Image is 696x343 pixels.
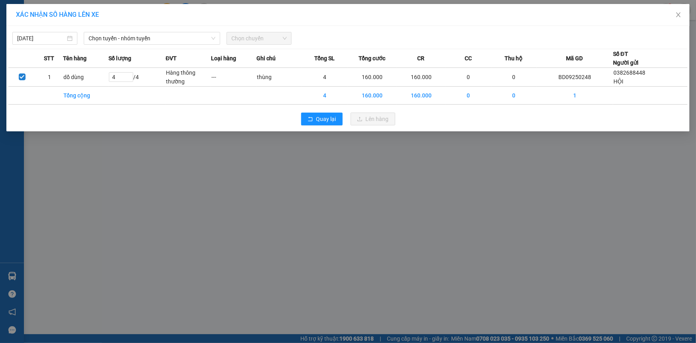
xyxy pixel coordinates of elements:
div: Số ĐT Người gửi [613,50,639,67]
td: 4 [302,68,347,87]
button: rollbackQuay lại [301,113,343,125]
td: 4 [302,87,347,105]
td: 160.000 [396,87,446,105]
img: logo [8,18,18,38]
td: 0 [491,68,537,87]
td: BD09250248 [536,68,613,87]
span: Tên hàng [63,54,87,63]
span: Chọn tuyến - nhóm tuyến [89,32,215,44]
span: HỘI [613,78,623,85]
span: Mã GD [566,54,583,63]
span: XÁC NHẬN SỐ HÀNG LÊN XE [16,11,99,18]
input: 15/09/2025 [17,34,65,43]
td: Hàng thông thường [166,68,211,87]
strong: CÔNG TY TNHH [GEOGRAPHIC_DATA] 214 QL13 - P.26 - Q.BÌNH THẠNH - TP HCM 1900888606 [21,13,65,43]
td: / 4 [108,68,166,87]
strong: BIÊN NHẬN GỬI HÀNG HOÁ [28,48,93,54]
td: 1 [35,68,63,87]
span: Loại hàng [211,54,236,63]
span: Tổng cước [359,54,385,63]
td: 160.000 [396,68,446,87]
span: STT [44,54,54,63]
td: dồ dùng [63,68,108,87]
span: Ghi chú [256,54,276,63]
td: 0 [446,87,491,105]
span: ĐVT [166,54,177,63]
td: 0 [491,87,537,105]
td: thùng [256,68,302,87]
button: uploadLên hàng [351,113,395,125]
span: CC [465,54,472,63]
span: Số lượng [108,54,131,63]
span: Nơi nhận: [61,56,74,67]
span: rollback [308,116,313,123]
span: close [675,12,682,18]
span: Quay lại [316,115,336,123]
span: down [211,36,216,41]
button: Close [667,4,690,26]
td: 1 [536,87,613,105]
span: 08:55:05 [DATE] [76,36,112,42]
td: --- [211,68,256,87]
td: 160.000 [347,68,396,87]
span: 0382688448 [613,69,645,76]
span: CR [417,54,424,63]
td: 160.000 [347,87,396,105]
span: Thu hộ [505,54,522,63]
span: Nơi gửi: [8,56,16,67]
span: BD09250248 [80,30,112,36]
span: Chọn chuyến [231,32,287,44]
span: Tổng SL [314,54,335,63]
td: Tổng cộng [63,87,108,105]
span: PV [PERSON_NAME] [80,56,111,65]
td: 0 [446,68,491,87]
